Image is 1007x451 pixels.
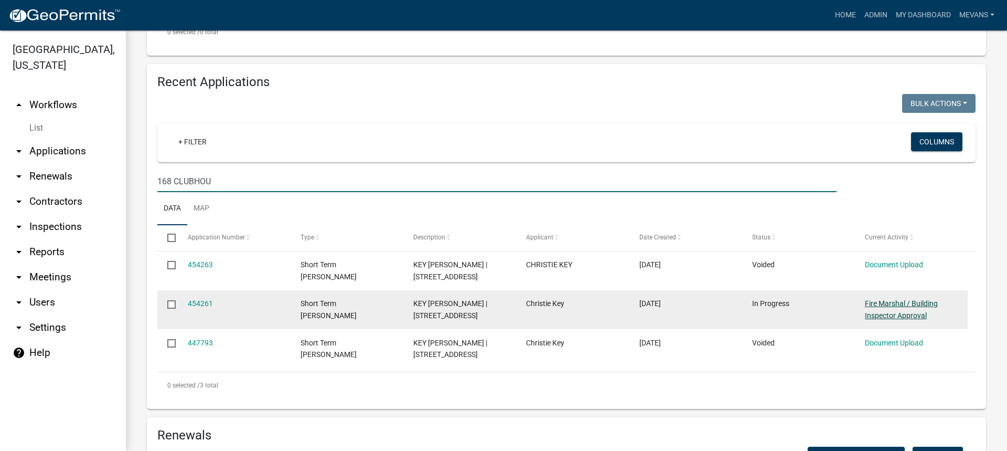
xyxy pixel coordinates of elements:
[188,339,213,347] a: 447793
[13,145,25,158] i: arrow_drop_down
[187,192,216,226] a: Map
[301,260,357,281] span: Short Term Rental Registration
[639,234,676,241] span: Date Created
[13,271,25,284] i: arrow_drop_down
[865,339,923,347] a: Document Upload
[167,382,200,389] span: 0 selected /
[860,5,892,25] a: Admin
[752,299,789,308] span: In Progress
[157,171,837,192] input: Search for applications
[157,19,976,45] div: 0 total
[526,234,553,241] span: Applicant
[413,299,487,320] span: KEY JAMES P | 168 CLUBHOUSE RD
[526,299,564,308] span: Christie Key
[639,339,661,347] span: 07/10/2025
[301,234,314,241] span: Type
[865,234,908,241] span: Current Activity
[639,299,661,308] span: 07/24/2025
[516,225,629,250] datatable-header-cell: Applicant
[301,339,357,359] span: Short Term Rental Registration
[831,5,860,25] a: Home
[742,225,855,250] datatable-header-cell: Status
[13,246,25,258] i: arrow_drop_down
[902,94,976,113] button: Bulk Actions
[955,5,999,25] a: Mevans
[13,195,25,208] i: arrow_drop_down
[639,260,661,269] span: 07/24/2025
[13,347,25,359] i: help
[413,260,487,281] span: KEY JAMES P | 168 CLUBHOUSE RD
[157,192,187,226] a: Data
[188,299,213,308] a: 454261
[752,260,775,269] span: Voided
[413,234,445,241] span: Description
[13,170,25,183] i: arrow_drop_down
[167,28,200,36] span: 0 selected /
[911,132,962,151] button: Columns
[157,372,976,398] div: 3 total
[752,339,775,347] span: Voided
[865,299,938,320] a: Fire Marshal / Building Inspector Approval
[752,234,770,241] span: Status
[403,225,516,250] datatable-header-cell: Description
[13,99,25,111] i: arrow_drop_up
[157,428,976,443] h4: Renewals
[865,260,923,269] a: Document Upload
[629,225,742,250] datatable-header-cell: Date Created
[526,339,564,347] span: Christie Key
[855,225,968,250] datatable-header-cell: Current Activity
[13,221,25,233] i: arrow_drop_down
[170,132,215,151] a: + Filter
[413,339,487,359] span: KEY JAMES P | 168 CLUBHOUSE RD
[188,234,245,241] span: Application Number
[157,225,177,250] datatable-header-cell: Select
[892,5,955,25] a: My Dashboard
[526,260,572,269] span: CHRISTIE KEY
[177,225,290,250] datatable-header-cell: Application Number
[301,299,357,320] span: Short Term Rental Registration
[13,321,25,334] i: arrow_drop_down
[291,225,403,250] datatable-header-cell: Type
[157,75,976,90] h4: Recent Applications
[188,260,213,269] a: 454263
[13,296,25,309] i: arrow_drop_down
